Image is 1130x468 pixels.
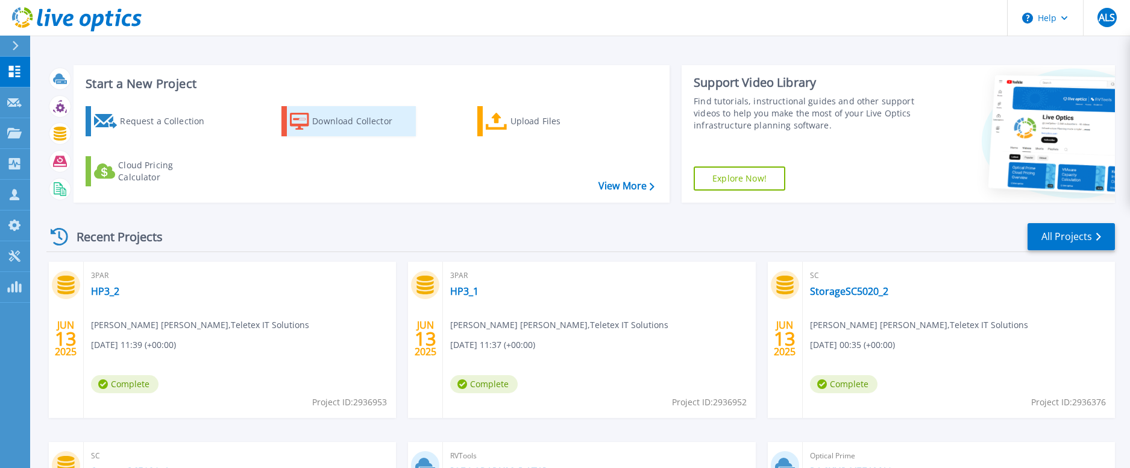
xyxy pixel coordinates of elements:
[810,318,1028,332] span: [PERSON_NAME] [PERSON_NAME] , Teletex IT Solutions
[810,338,895,352] span: [DATE] 00:35 (+00:00)
[810,375,877,393] span: Complete
[91,269,389,282] span: 3PAR
[118,159,215,183] div: Cloud Pricing Calculator
[450,338,535,352] span: [DATE] 11:37 (+00:00)
[120,109,216,133] div: Request a Collection
[414,317,437,361] div: JUN 2025
[86,106,220,136] a: Request a Collection
[281,106,416,136] a: Download Collector
[774,334,796,344] span: 13
[510,109,607,133] div: Upload Files
[91,338,176,352] span: [DATE] 11:39 (+00:00)
[91,285,119,297] a: HP3_2
[91,375,159,393] span: Complete
[810,449,1108,463] span: Optical Prime
[86,156,220,186] a: Cloud Pricing Calculator
[91,318,309,332] span: [PERSON_NAME] [PERSON_NAME] , Teletex IT Solutions
[1031,396,1106,409] span: Project ID: 2936376
[312,109,409,133] div: Download Collector
[1028,223,1115,250] a: All Projects
[450,449,748,463] span: RVTools
[694,95,914,131] div: Find tutorials, instructional guides and other support videos to help you make the most of your L...
[450,375,518,393] span: Complete
[598,180,654,192] a: View More
[46,222,179,251] div: Recent Projects
[810,269,1108,282] span: SC
[672,396,747,409] span: Project ID: 2936952
[450,285,479,297] a: HP3_1
[91,449,389,463] span: SC
[54,317,77,361] div: JUN 2025
[450,318,668,332] span: [PERSON_NAME] [PERSON_NAME] , Teletex IT Solutions
[773,317,796,361] div: JUN 2025
[694,166,785,191] a: Explore Now!
[450,269,748,282] span: 3PAR
[55,334,77,344] span: 13
[1099,13,1115,22] span: ALS
[810,285,888,297] a: StorageSC5020_2
[312,396,387,409] span: Project ID: 2936953
[477,106,612,136] a: Upload Files
[415,334,436,344] span: 13
[694,75,914,90] div: Support Video Library
[86,77,654,90] h3: Start a New Project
